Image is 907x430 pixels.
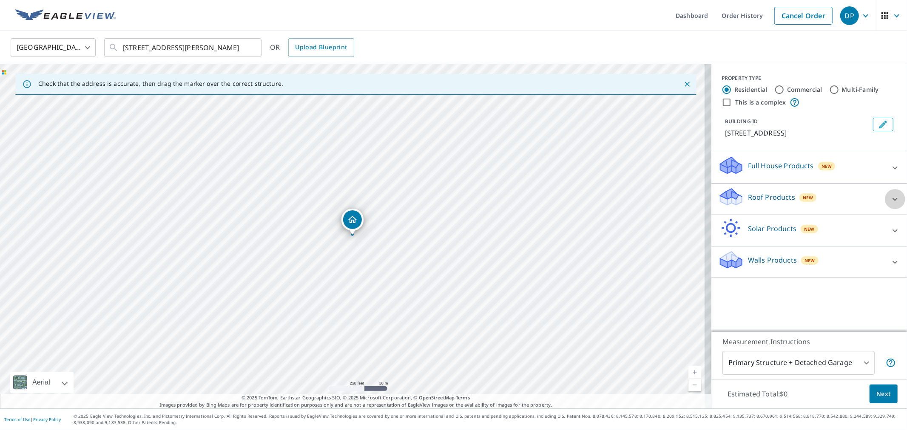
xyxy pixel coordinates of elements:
span: New [804,226,815,232]
span: Upload Blueprint [295,42,347,53]
a: Cancel Order [774,7,833,25]
a: Current Level 17, Zoom Out [688,379,701,391]
div: OR [270,38,354,57]
a: Upload Blueprint [288,38,354,57]
div: PROPERTY TYPE [722,74,897,82]
span: New [805,257,815,264]
div: Walls ProductsNew [718,250,900,274]
div: Roof ProductsNew [718,187,900,211]
span: New [803,194,813,201]
button: Next [870,385,898,404]
div: [GEOGRAPHIC_DATA] [11,36,96,59]
a: Current Level 17, Zoom In [688,366,701,379]
div: Aerial [10,372,74,393]
p: © 2025 Eagle View Technologies, Inc. and Pictometry International Corp. All Rights Reserved. Repo... [74,413,903,426]
p: Check that the address is accurate, then drag the marker over the correct structure. [38,80,283,88]
label: Commercial [787,85,822,94]
div: Dropped pin, building 1, Residential property, 1 Elmwood Ct Whiting, NJ 08759 [341,209,364,235]
div: Full House ProductsNew [718,156,900,180]
input: Search by address or latitude-longitude [123,36,244,59]
label: Residential [734,85,768,94]
a: Terms [456,394,470,401]
p: Estimated Total: $0 [721,385,795,403]
a: Privacy Policy [33,416,61,422]
div: Solar ProductsNew [718,218,900,243]
button: Close [682,79,693,90]
label: Multi-Family [842,85,879,94]
a: OpenStreetMap [419,394,455,401]
div: DP [840,6,859,25]
p: | [4,417,61,422]
img: EV Logo [15,9,116,22]
button: Edit building 1 [873,118,893,131]
p: Solar Products [748,223,796,234]
label: This is a complex [735,98,786,107]
p: [STREET_ADDRESS] [725,128,870,138]
div: Aerial [30,372,53,393]
span: Your report will include the primary structure and a detached garage if one exists. [886,358,896,368]
div: Primary Structure + Detached Garage [722,351,875,375]
p: Walls Products [748,255,797,265]
p: Roof Products [748,192,795,202]
p: Full House Products [748,161,814,171]
p: Measurement Instructions [722,337,896,347]
p: BUILDING ID [725,118,758,125]
span: New [822,163,832,170]
span: © 2025 TomTom, Earthstar Geographics SIO, © 2025 Microsoft Corporation, © [242,394,470,402]
a: Terms of Use [4,416,31,422]
span: Next [876,389,891,399]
